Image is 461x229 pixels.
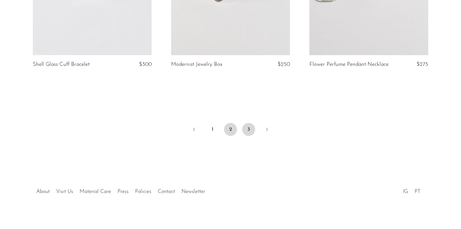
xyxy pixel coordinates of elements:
[403,189,408,194] a: IG
[415,189,420,194] a: PT
[224,123,237,136] span: 2
[171,62,222,67] a: Modernist Jewelry Box
[158,189,175,194] a: Contact
[118,189,129,194] a: Press
[188,123,201,137] a: Previous
[135,189,151,194] a: Policies
[417,62,428,67] span: $275
[242,123,255,136] a: 3
[260,123,273,137] a: Next
[139,62,152,67] span: $300
[33,184,208,196] ul: Quick links
[56,189,73,194] a: Visit Us
[206,123,219,136] a: 1
[80,189,111,194] a: Material Care
[278,62,290,67] span: $250
[33,62,90,67] a: Shell Glass Cuff Bracelet
[36,189,50,194] a: About
[309,62,389,67] a: Flower Perfume Pendant Necklace
[400,184,424,196] ul: Social Medias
